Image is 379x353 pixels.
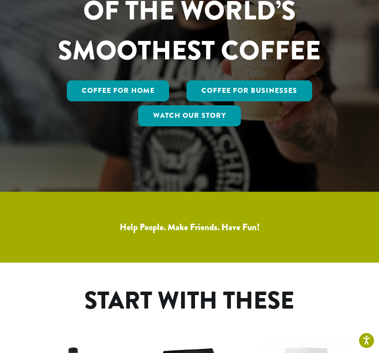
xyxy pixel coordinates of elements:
a: Help People. Make Friends. Have Fun! [120,221,260,234]
a: Watch Our Story [138,105,241,126]
a: Coffee for Home [67,80,170,101]
h1: Start With These [44,287,335,316]
a: Coffee For Businesses [187,80,312,101]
